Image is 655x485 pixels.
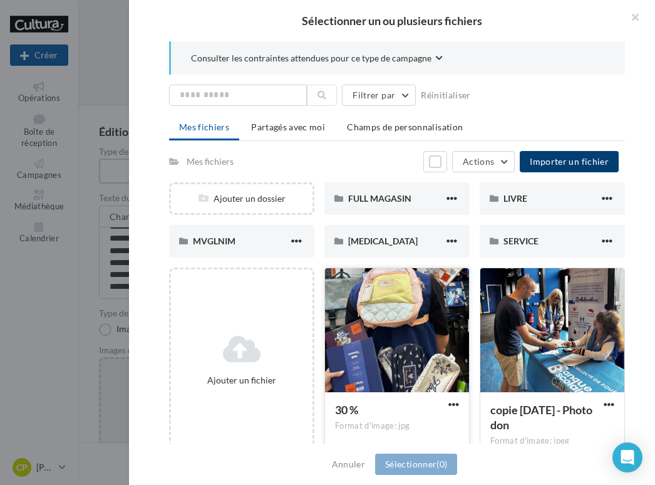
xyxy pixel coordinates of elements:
button: Importer un fichier [520,151,619,172]
span: copie 29-08-2025 - Photo don [490,403,592,432]
div: Format d'image: jpg [335,420,459,432]
div: Format d'image: jpeg [490,435,614,447]
span: FULL MAGASIN [348,193,411,204]
span: Importer un fichier [530,156,609,167]
span: [MEDICAL_DATA] [348,236,418,246]
span: Partagés avec moi [251,122,325,132]
span: Actions [463,156,494,167]
span: (0) [436,459,447,469]
h2: Sélectionner un ou plusieurs fichiers [149,15,635,26]
span: Champs de personnalisation [347,122,463,132]
div: Mes fichiers [187,155,234,168]
div: Ajouter un dossier [171,192,312,205]
button: Consulter les contraintes attendues pour ce type de campagne [191,51,443,67]
div: Open Intercom Messenger [612,442,642,472]
button: Annuler [327,457,370,472]
div: Ajouter un fichier [176,374,307,387]
span: Consulter les contraintes attendues pour ce type de campagne [191,52,431,65]
button: Filtrer par [342,85,416,106]
button: Actions [452,151,515,172]
span: 30 % [335,403,358,417]
button: Réinitialiser [416,88,476,103]
span: Mes fichiers [179,122,229,132]
span: MVGLNIM [193,236,235,246]
span: LIVRE [503,193,527,204]
span: SERVICE [503,236,539,246]
button: Sélectionner(0) [375,454,457,475]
